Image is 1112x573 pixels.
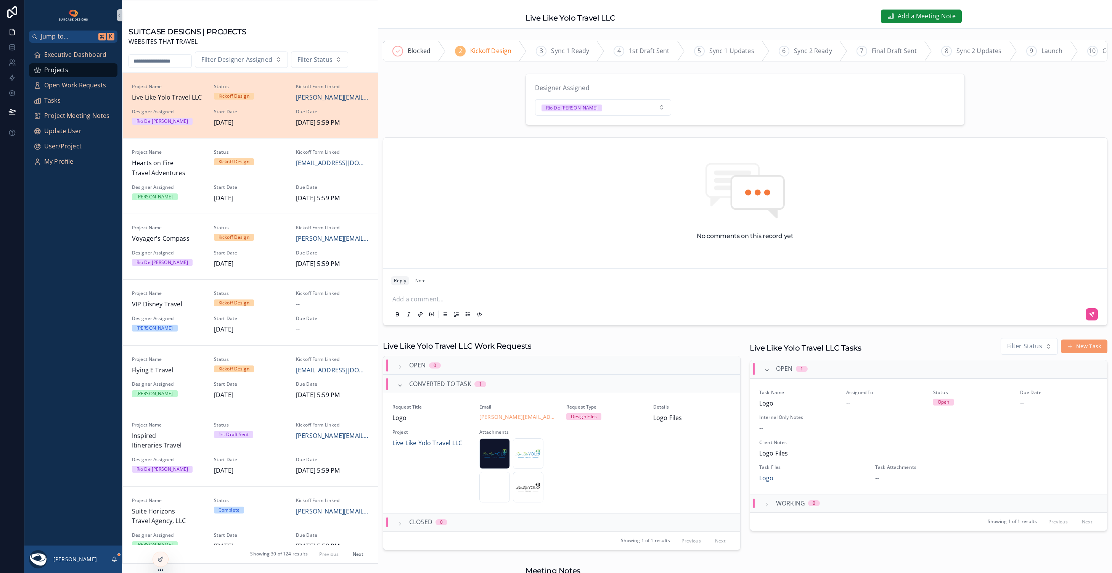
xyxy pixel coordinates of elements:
[291,52,348,68] button: Select Button
[296,234,369,244] a: [PERSON_NAME][EMAIL_ADDRESS][DOMAIN_NAME]
[392,404,470,410] span: Request Title
[412,276,429,285] button: Note
[195,52,288,68] button: Select Button
[29,124,117,138] a: Update User
[697,232,793,241] h2: No comments on this record yet
[470,46,511,56] span: Kickoff Design
[132,234,205,244] span: Voyager's Compass
[214,466,287,476] span: [DATE]
[956,46,1001,56] span: Sync 2 Updates
[296,532,369,538] span: Due Date
[296,431,369,441] span: [PERSON_NAME][EMAIL_ADDRESS][DOMAIN_NAME]
[535,84,590,92] span: Designer Assigned
[296,84,369,90] span: Kickoff Form Linked
[132,109,205,115] span: Designer Assigned
[296,356,369,362] span: Kickoff Form Linked
[296,93,369,103] a: [PERSON_NAME][EMAIL_ADDRESS][DOMAIN_NAME]
[296,365,369,375] a: [EMAIL_ADDRESS][DOMAIN_NAME]
[296,422,369,428] span: Kickoff Form Linked
[132,93,205,103] span: Live Like Yolo Travel LLC
[296,541,369,551] span: [DATE] 5:59 PM
[409,517,432,527] span: Closed
[750,378,1107,494] a: Task NameLogoAssigned To--StatusOpenDue Date--Internal Only Notes--Client NotesLogo FilesTask Fil...
[214,381,287,387] span: Start Date
[479,429,557,435] span: Attachments
[383,393,740,513] a: Request TitleLogoEmail[PERSON_NAME][EMAIL_ADDRESS][DOMAIN_NAME]Request TypeDesign FilesDetailsLog...
[214,390,287,400] span: [DATE]
[415,278,426,284] div: Note
[44,157,74,167] span: My Profile
[132,290,205,296] span: Project Name
[219,158,249,165] div: Kickoff Design
[759,423,763,433] span: --
[296,325,300,335] span: --
[296,184,369,190] span: Due Date
[875,464,1098,470] span: Task Attachments
[1020,399,1024,409] span: --
[297,55,333,65] span: Filter Status
[123,279,378,345] a: Project NameVIP Disney TravelStatusKickoff DesignKickoff Form Linked--Designer Assigned[PERSON_NA...
[53,555,97,563] p: [PERSON_NAME]
[296,193,369,203] span: [DATE] 5:59 PM
[132,507,205,526] span: Suite Horizons Travel Agency, LLC
[434,362,436,369] div: 0
[988,518,1037,525] span: Showing 1 of 1 results
[132,299,205,309] span: VIP Disney Travel
[214,149,287,155] span: Status
[759,414,1098,420] span: Internal Only Notes
[214,356,287,362] span: Status
[759,464,866,470] span: Task Files
[846,399,850,409] span: --
[898,11,956,21] span: Add a Meeting Note
[296,457,369,463] span: Due Date
[296,109,369,115] span: Due Date
[782,46,786,56] span: 6
[123,138,378,214] a: Project NameHearts on Fire Travel AdventuresStatusKickoff DesignKickoff Form Linked[EMAIL_ADDRESS...
[29,79,117,92] a: Open Work Requests
[29,63,117,77] a: Projects
[108,34,114,40] span: K
[214,118,287,128] span: [DATE]
[347,548,369,560] button: Next
[945,46,948,56] span: 8
[29,31,117,43] button: Jump to...K
[214,532,287,538] span: Start Date
[296,158,369,168] a: [EMAIL_ADDRESS][DOMAIN_NAME]
[813,500,815,506] div: 0
[214,193,287,203] span: [DATE]
[214,184,287,190] span: Start Date
[408,46,431,56] span: Blocked
[697,46,701,56] span: 5
[214,315,287,322] span: Start Date
[709,46,754,56] span: Sync 1 Updates
[29,140,117,153] a: User/Project
[214,259,287,269] span: [DATE]
[123,214,378,279] a: Project NameVoyager's CompassStatusKickoff DesignKickoff Form Linked[PERSON_NAME][EMAIL_ADDRESS][...
[29,94,117,108] a: Tasks
[296,315,369,322] span: Due Date
[621,538,670,544] span: Showing 1 of 1 results
[296,290,369,296] span: Kickoff Form Linked
[129,37,246,47] span: WEBSITES THAT TRAVEL
[123,486,378,562] a: Project NameSuite Horizons Travel Agency, LLCStatusCompleteKickoff Form Linked[PERSON_NAME][EMAIL...
[540,46,543,56] span: 3
[759,473,774,483] span: Logo
[137,541,173,548] div: [PERSON_NAME]
[44,126,82,136] span: Update User
[44,80,106,90] span: Open Work Requests
[219,431,249,438] div: 1st Draft Sent
[296,299,300,309] span: --
[759,399,837,409] span: Logo
[794,46,832,56] span: Sync 2 Ready
[566,404,644,410] span: Request Type
[132,158,205,178] span: Hearts on Fire Travel Adventures
[214,541,287,551] span: [DATE]
[1030,46,1033,56] span: 9
[409,379,471,389] span: Converted to Task
[29,48,117,62] a: Executive Dashboard
[479,404,557,410] span: Email
[44,65,68,75] span: Projects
